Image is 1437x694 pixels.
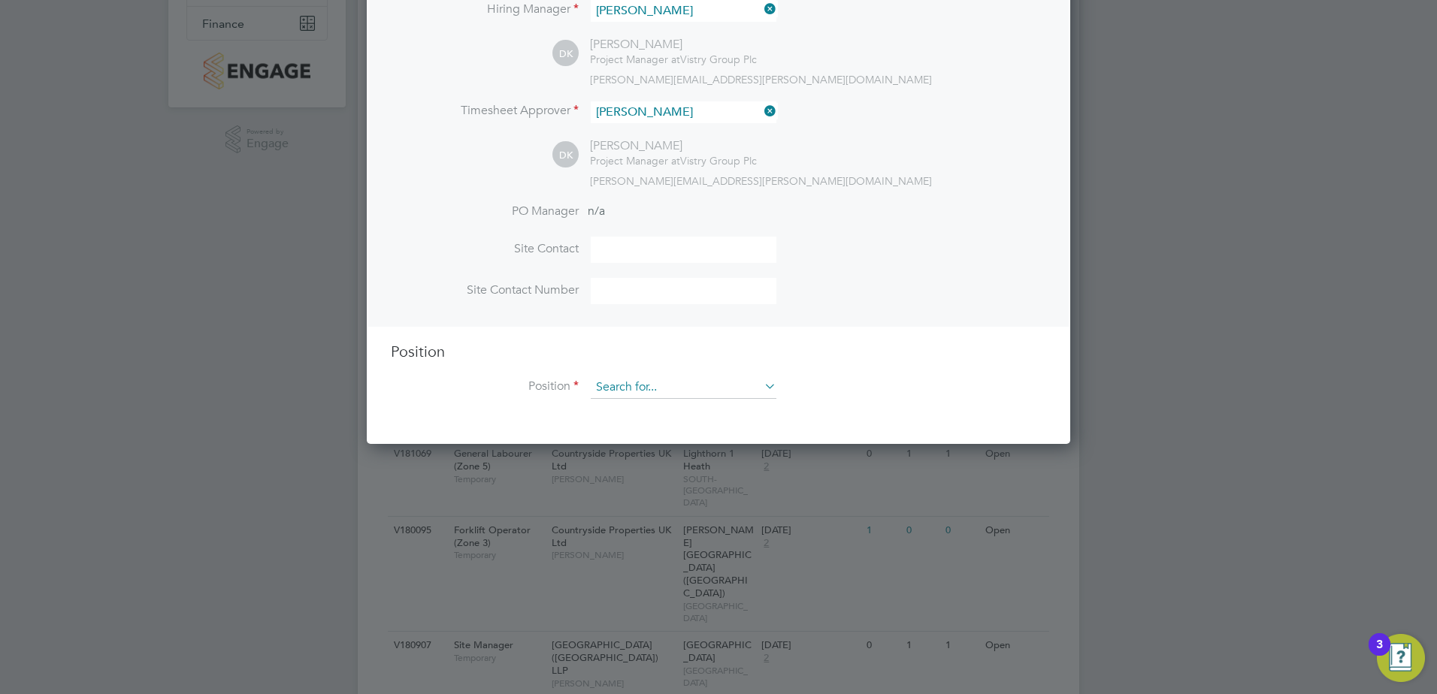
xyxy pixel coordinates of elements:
div: [PERSON_NAME] [590,37,757,53]
span: [PERSON_NAME][EMAIL_ADDRESS][PERSON_NAME][DOMAIN_NAME] [590,73,932,86]
h3: Position [391,342,1046,361]
div: Vistry Group Plc [590,154,757,167]
label: Site Contact [391,241,579,257]
label: PO Manager [391,204,579,219]
div: Vistry Group Plc [590,53,757,66]
span: DK [552,41,579,67]
label: Site Contact Number [391,282,579,298]
label: Timesheet Approver [391,103,579,119]
span: Project Manager at [590,154,680,167]
input: Search for... [591,376,776,399]
label: Position [391,379,579,394]
div: 3 [1376,644,1383,664]
span: [PERSON_NAME][EMAIL_ADDRESS][PERSON_NAME][DOMAIN_NAME] [590,174,932,188]
button: Open Resource Center, 3 new notifications [1377,634,1425,682]
label: Hiring Manager [391,2,579,17]
div: [PERSON_NAME] [590,138,757,154]
input: Search for... [591,101,776,123]
span: n/a [588,204,605,219]
span: Project Manager at [590,53,680,66]
span: DK [552,142,579,168]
